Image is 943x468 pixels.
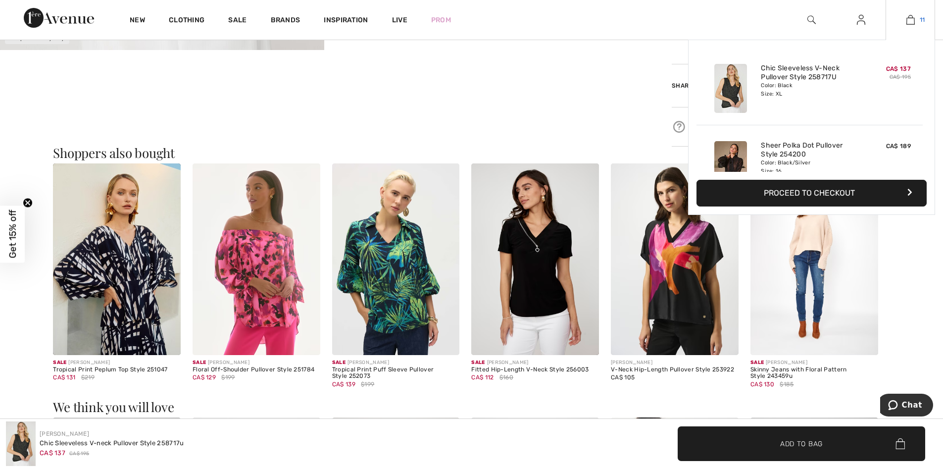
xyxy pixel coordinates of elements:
span: Sale [332,360,346,365]
div: [PERSON_NAME] [611,359,739,366]
a: 11 [886,14,935,26]
img: Skinny Jeans with Floral Pattern Style 243459u [750,163,878,355]
span: $199 [221,373,235,382]
span: CA$ 137 [886,65,911,72]
span: $160 [499,373,513,382]
div: Need help? We're here for you! [672,119,919,134]
span: CA$ 139 [332,381,355,388]
a: [PERSON_NAME] [40,430,89,437]
div: Floral Off-Shoulder Pullover Style 251784 [193,366,320,373]
span: CA$ 129 [193,374,216,381]
img: Tropical Print Puff Sleeve Pullover Style 252073 [332,163,460,355]
a: Chic Sleeveless V-Neck Pullover Style 258717U [761,64,858,82]
span: Inspiration [324,16,368,26]
button: Add to Bag [678,426,925,461]
div: Chic Sleeveless V-neck Pullover Style 258717u [40,438,184,448]
span: CA$ 189 [886,143,911,150]
a: Brands [271,16,300,26]
span: CA$ 195 [69,450,89,458]
span: $219 [81,373,95,382]
span: 11 [920,15,925,24]
span: CA$ 105 [611,374,635,381]
s: CA$ 195 [890,74,911,80]
a: New [130,16,145,26]
img: My Bag [906,14,915,26]
div: Color: Black/Silver Size: 16 [761,159,858,175]
span: $199 [361,380,374,389]
div: Tropical Print Puff Sleeve Pullover Style 252073 [332,366,460,380]
span: Sale [750,360,764,365]
span: Sale [471,360,485,365]
span: CA$ 130 [750,381,774,388]
div: [PERSON_NAME] [471,359,599,366]
div: V-Neck Hip-Length Pullover Style 253922 [611,366,739,373]
a: Live [392,15,407,25]
img: V-Neck Hip-Length Pullover Style 253922 [611,163,739,355]
div: [PERSON_NAME] [750,359,878,366]
img: 1ère Avenue [24,8,94,28]
h3: Shoppers also bought [53,147,890,159]
img: Floral Off-Shoulder Pullover Style 251784 [193,163,320,355]
span: Share [672,82,693,89]
a: Sale [228,16,247,26]
span: Get 15% off [7,210,18,259]
span: Sale [53,360,66,365]
img: Tropical Print Peplum Top Style 251047 [53,163,181,355]
span: $185 [780,380,794,389]
a: Clothing [169,16,204,26]
div: [PERSON_NAME] [332,359,460,366]
img: Sheer Polka Dot Pullover Style 254200 [714,141,747,190]
div: [PERSON_NAME] [193,359,320,366]
h3: We think you will love [53,401,890,414]
img: search the website [807,14,816,26]
span: CA$ 137 [40,449,65,457]
a: Sign In [849,14,873,26]
div: Fitted Hip-Length V-Neck Style 256003 [471,366,599,373]
button: Proceed to Checkout [696,180,927,207]
span: Sale [193,360,206,365]
span: CA$ 131 [53,374,75,381]
a: Prom [431,15,451,25]
span: CA$ 112 [471,374,494,381]
div: [PERSON_NAME] [53,359,181,366]
img: My Info [857,14,865,26]
span: Add to Bag [780,438,823,449]
button: Close teaser [23,198,33,208]
img: Chic Sleeveless V-Neck Pullover Style 258717U [714,64,747,113]
div: Skinny Jeans with Floral Pattern Style 243459u [750,366,878,380]
div: Color: Black Size: XL [761,82,858,98]
img: Chic Sleeveless V-Neck Pullover Style 258717U [6,421,36,466]
div: Tropical Print Peplum Top Style 251047 [53,366,181,373]
img: Fitted Hip-Length V-Neck Style 256003 [471,163,599,355]
iframe: Opens a widget where you can chat to one of our agents [880,394,933,418]
a: Sheer Polka Dot Pullover Style 254200 [761,141,858,159]
img: Bag.svg [895,438,905,449]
